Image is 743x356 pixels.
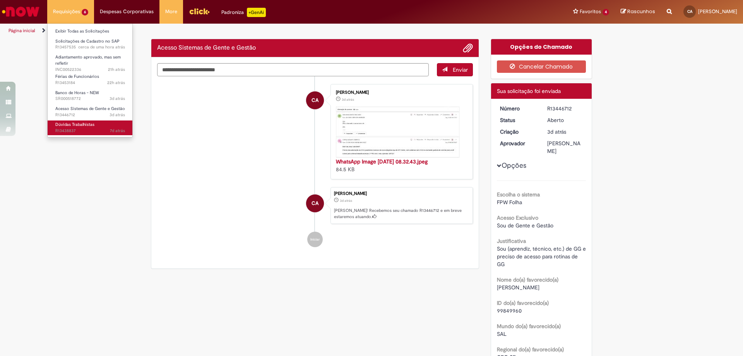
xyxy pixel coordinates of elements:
[6,24,490,38] ul: Trilhas de página
[9,28,35,34] a: Página inicial
[110,96,125,101] span: 3d atrás
[48,120,133,135] a: Aberto R13438837 : Dúvidas Trabalhistas
[698,8,737,15] span: [PERSON_NAME]
[334,191,469,196] div: [PERSON_NAME]
[497,284,539,291] span: [PERSON_NAME]
[340,198,352,203] time: 26/08/2025 08:37:47
[497,323,561,330] b: Mundo do(a) favorecido(a)
[334,208,469,220] p: [PERSON_NAME]! Recebemos seu chamado R13446712 e em breve estaremos atuando.
[547,128,583,136] div: 26/08/2025 08:37:47
[497,88,561,95] span: Sua solicitação foi enviada
[221,8,266,17] div: Padroniza
[157,76,473,255] ul: Histórico de tíquete
[110,112,125,118] span: 3d atrás
[497,346,564,353] b: Regional do(a) favorecido(a)
[108,67,125,72] span: 21h atrás
[48,89,133,103] a: Aberto SR000518772 : Banco de Horas - NEW
[55,90,99,96] span: Banco de Horas - NEW
[603,9,609,15] span: 4
[100,8,154,15] span: Despesas Corporativas
[157,45,256,52] h2: Acesso Sistemas de Gente e Gestão Histórico de tíquete
[336,158,465,173] div: 84.5 KB
[110,112,125,118] time: 26/08/2025 08:37:48
[55,67,125,73] span: INC00522336
[108,67,125,72] time: 27/08/2025 16:08:35
[1,4,41,19] img: ServiceNow
[157,63,429,76] textarea: Digite sua mensagem aqui...
[547,139,583,155] div: [PERSON_NAME]
[497,299,549,306] b: ID do(a) favorecido(a)
[453,66,468,73] span: Enviar
[497,307,522,314] span: 99849960
[55,122,94,127] span: Dúvidas Trabalhistas
[306,91,324,109] div: Camilli Berlofa Andrade
[494,116,542,124] dt: Status
[55,128,125,134] span: R13438837
[55,44,125,50] span: R13457535
[107,80,125,86] span: 22h atrás
[82,9,88,15] span: 6
[547,128,566,135] span: 3d atrás
[621,8,655,15] a: Rascunhos
[165,8,177,15] span: More
[627,8,655,15] span: Rascunhos
[494,128,542,136] dt: Criação
[55,112,125,118] span: R13446712
[497,191,540,198] b: Escolha o sistema
[110,96,125,101] time: 26/08/2025 11:16:06
[342,97,354,102] time: 26/08/2025 08:32:56
[53,8,80,15] span: Requisições
[547,116,583,124] div: Aberto
[336,90,465,95] div: [PERSON_NAME]
[55,80,125,86] span: R13453184
[547,128,566,135] time: 26/08/2025 08:37:47
[189,5,210,17] img: click_logo_yellow_360x200.png
[306,194,324,212] div: Camilli Berlofa Andrade
[78,44,125,50] span: cerca de uma hora atrás
[48,53,133,70] a: Aberto INC00522336 : Adiantamento aprovado, mas sem refletir
[342,97,354,102] span: 3d atrás
[47,23,133,138] ul: Requisições
[497,330,507,337] span: SAL
[497,276,558,283] b: Nome do(a) favorecido(a)
[312,91,318,110] span: CA
[497,245,587,268] span: Sou (aprendiz, técnico, etc.) de GG e preciso de acesso para rotinas de GG
[55,38,120,44] span: Solicitações de Cadastro no SAP
[494,139,542,147] dt: Aprovador
[110,128,125,134] span: 7d atrás
[340,198,352,203] span: 3d atrás
[497,199,522,206] span: FPW Folha
[48,27,133,36] a: Exibir Todas as Solicitações
[107,80,125,86] time: 27/08/2025 15:31:30
[580,8,601,15] span: Favoritos
[497,214,538,221] b: Acesso Exclusivo
[547,105,583,112] div: R13446712
[247,8,266,17] p: +GenAi
[48,37,133,52] a: Aberto R13457535 : Solicitações de Cadastro no SAP
[491,39,592,55] div: Opções do Chamado
[497,222,553,229] span: Sou de Gente e Gestão
[55,96,125,102] span: SR000518772
[48,105,133,119] a: Aberto R13446712 : Acesso Sistemas de Gente e Gestão
[336,158,428,165] a: WhatsApp Image [DATE] 08.32.43.jpeg
[463,43,473,53] button: Adicionar anexos
[497,237,526,244] b: Justificativa
[312,194,318,213] span: CA
[687,9,692,14] span: CA
[437,63,473,76] button: Enviar
[55,106,125,112] span: Acesso Sistemas de Gente e Gestão
[55,74,99,79] span: Férias de Funcionários
[55,54,121,66] span: Adiantamento aprovado, mas sem refletir
[157,187,473,224] li: Camilli Berlofa Andrade
[494,105,542,112] dt: Número
[48,72,133,87] a: Aberto R13453184 : Férias de Funcionários
[497,60,586,73] button: Cancelar Chamado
